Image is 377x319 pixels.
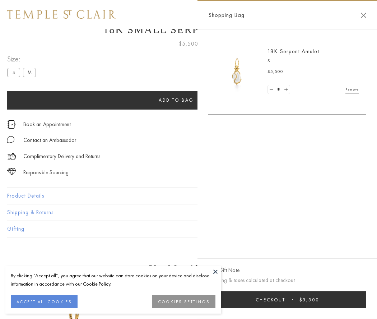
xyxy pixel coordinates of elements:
a: Set quantity to 0 [268,85,275,94]
label: M [23,68,36,77]
button: Product Details [7,188,370,204]
img: P51836-E11SERPPV [215,50,259,93]
button: Add to bag [7,91,345,110]
span: $5,500 [267,68,283,75]
p: Shipping & taxes calculated at checkout [208,276,366,285]
p: S [267,57,359,65]
div: Responsible Sourcing [23,168,69,177]
a: 18K Serpent Amulet [267,47,319,55]
button: Shipping & Returns [7,204,370,221]
div: Contact an Ambassador [23,136,76,145]
p: Complimentary Delivery and Returns [23,152,100,161]
span: Size: [7,53,39,65]
button: Add Gift Note [208,266,239,275]
button: ACCEPT ALL COOKIES [11,295,78,308]
span: $5,500 [299,297,319,303]
span: Add to bag [159,97,194,103]
a: Book an Appointment [23,120,71,128]
span: Checkout [256,297,285,303]
img: icon_delivery.svg [7,152,16,161]
h3: You May Also Like [18,263,359,274]
span: Shopping Bag [208,10,245,20]
img: icon_sourcing.svg [7,168,16,175]
a: Remove [345,85,359,93]
img: MessageIcon-01_2.svg [7,136,14,143]
button: Checkout $5,500 [208,291,366,308]
div: By clicking “Accept all”, you agree that our website can store cookies on your device and disclos... [11,272,215,288]
button: Close Shopping Bag [361,13,366,18]
button: Gifting [7,221,370,237]
h1: 18K Small Serpent Amulet [7,23,370,36]
img: Temple St. Clair [7,10,116,19]
img: icon_appointment.svg [7,120,16,129]
button: COOKIES SETTINGS [152,295,215,308]
span: $5,500 [179,39,198,48]
a: Set quantity to 2 [282,85,289,94]
label: S [7,68,20,77]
